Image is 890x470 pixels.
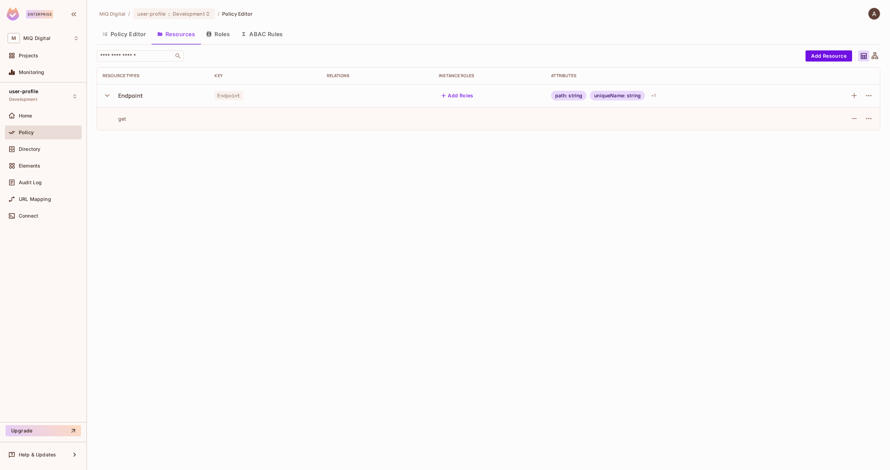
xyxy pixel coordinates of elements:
[9,89,38,94] span: user-profile
[551,73,795,79] div: Attributes
[19,70,44,75] span: Monitoring
[201,25,235,43] button: Roles
[590,91,645,100] div: uniqueName: string
[152,25,201,43] button: Resources
[235,25,289,43] button: ABAC Rules
[551,91,587,100] div: path: string
[6,425,81,436] button: Upgrade
[439,73,540,79] div: Instance roles
[26,10,53,18] div: Enterprise
[327,73,428,79] div: Relations
[19,163,40,169] span: Elements
[806,50,852,62] button: Add Resource
[128,10,130,17] li: /
[19,130,34,135] span: Policy
[168,11,170,17] span: :
[7,8,19,21] img: SReyMgAAAABJRU5ErkJggg==
[23,35,50,41] span: Workspace: MiQ Digital
[99,10,126,17] span: the active workspace
[103,73,203,79] div: Resource Types
[222,10,253,17] span: Policy Editor
[19,53,38,58] span: Projects
[137,10,166,17] span: user-profile
[439,90,476,101] button: Add Roles
[19,213,38,219] span: Connect
[19,196,51,202] span: URL Mapping
[19,113,32,119] span: Home
[215,91,243,100] span: Endpoint
[9,97,37,102] span: Development
[19,452,56,457] span: Help & Updates
[868,8,880,19] img: Ambarish Singh
[118,92,143,99] div: Endpoint
[218,10,219,17] li: /
[97,25,152,43] button: Policy Editor
[8,33,20,43] span: M
[648,90,658,101] div: + 1
[173,10,205,17] span: Development
[103,115,126,122] div: get
[19,180,42,185] span: Audit Log
[215,73,315,79] div: Key
[19,146,40,152] span: Directory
